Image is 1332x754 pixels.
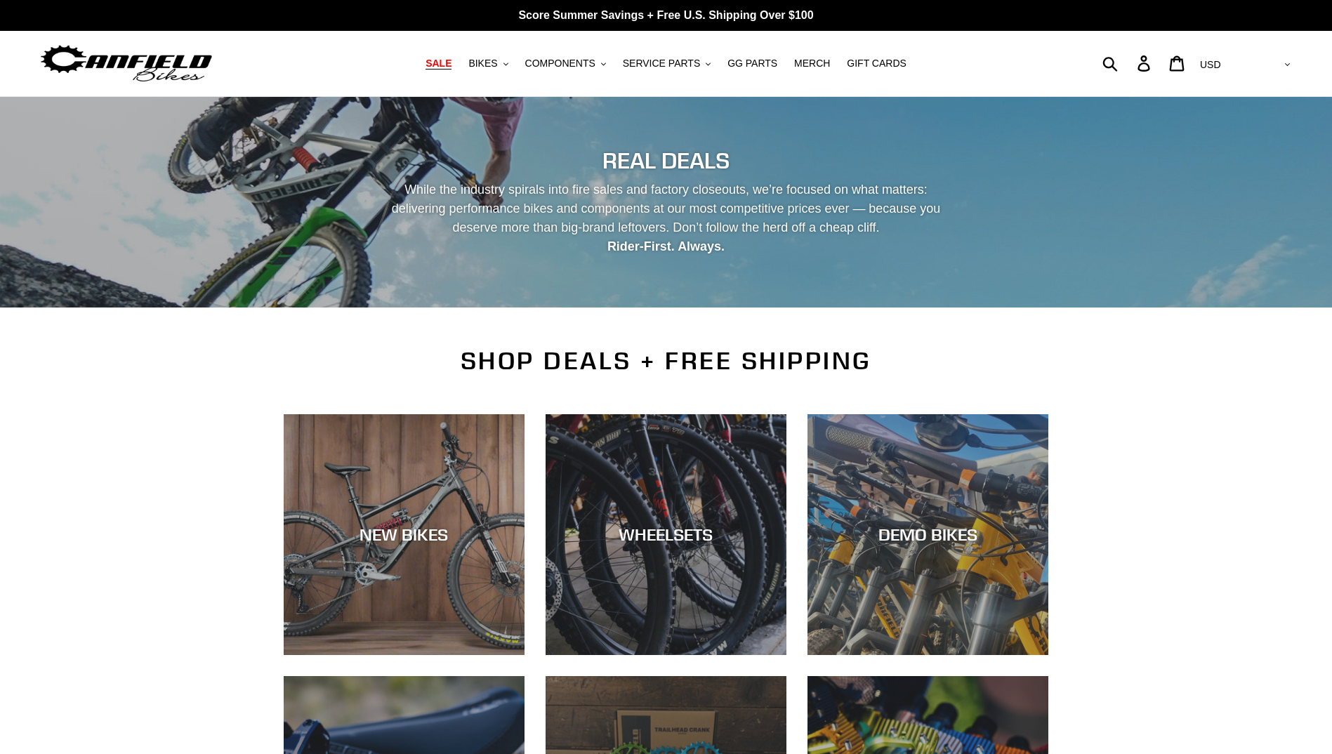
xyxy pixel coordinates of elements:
[623,58,700,70] span: SERVICE PARTS
[461,54,515,73] button: BIKES
[418,54,459,73] a: SALE
[284,524,525,545] div: NEW BIKES
[794,58,830,70] span: MERCH
[379,180,954,256] p: While the industry spirals into fire sales and factory closeouts, we’re focused on what matters: ...
[807,414,1048,655] a: DEMO BIKES
[39,41,214,86] img: Canfield Bikes
[1110,48,1146,79] input: Search
[546,414,786,655] a: WHEELSETS
[607,239,725,253] strong: Rider-First. Always.
[807,524,1048,545] div: DEMO BIKES
[525,58,595,70] span: COMPONENTS
[284,147,1049,174] h2: REAL DEALS
[284,346,1049,376] h2: SHOP DEALS + FREE SHIPPING
[616,54,718,73] button: SERVICE PARTS
[284,414,525,655] a: NEW BIKES
[546,524,786,545] div: WHEELSETS
[720,54,784,73] a: GG PARTS
[727,58,777,70] span: GG PARTS
[787,54,837,73] a: MERCH
[468,58,497,70] span: BIKES
[518,54,613,73] button: COMPONENTS
[847,58,906,70] span: GIFT CARDS
[426,58,451,70] span: SALE
[840,54,914,73] a: GIFT CARDS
